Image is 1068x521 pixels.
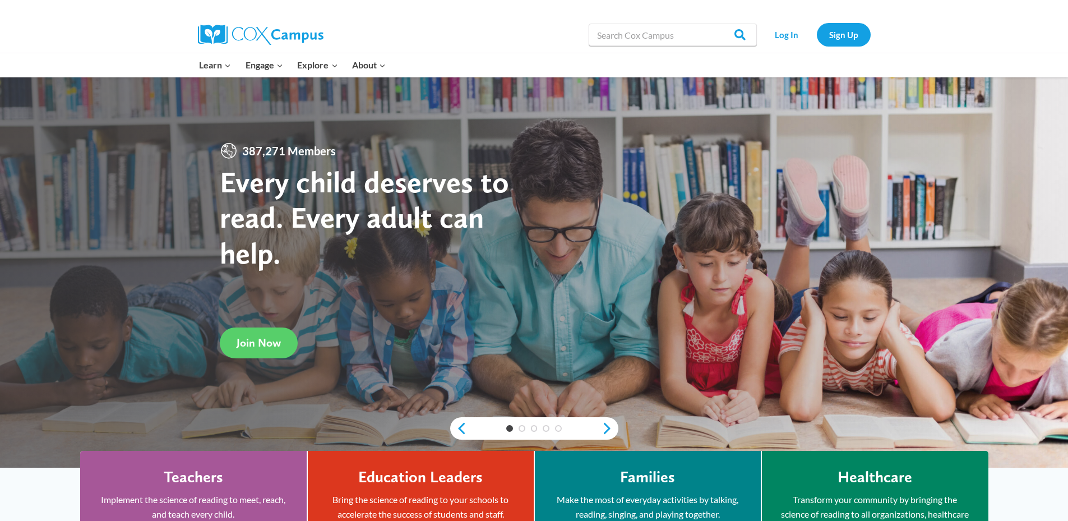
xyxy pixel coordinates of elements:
[552,492,744,521] p: Make the most of everyday activities by talking, reading, singing, and playing together.
[543,425,549,432] a: 4
[450,422,467,435] a: previous
[506,425,513,432] a: 1
[817,23,871,46] a: Sign Up
[164,468,223,487] h4: Teachers
[297,58,337,72] span: Explore
[199,58,231,72] span: Learn
[237,336,281,349] span: Join Now
[220,164,509,271] strong: Every child deserves to read. Every adult can help.
[352,58,386,72] span: About
[838,468,912,487] h4: Healthcare
[450,417,618,440] div: content slider buttons
[325,492,517,521] p: Bring the science of reading to your schools to accelerate the success of students and staff.
[220,328,298,358] a: Join Now
[238,142,340,160] span: 387,271 Members
[358,468,483,487] h4: Education Leaders
[192,53,393,77] nav: Primary Navigation
[620,468,675,487] h4: Families
[519,425,525,432] a: 2
[246,58,283,72] span: Engage
[531,425,538,432] a: 3
[97,492,290,521] p: Implement the science of reading to meet, reach, and teach every child.
[602,422,618,435] a: next
[762,23,871,46] nav: Secondary Navigation
[555,425,562,432] a: 5
[762,23,811,46] a: Log In
[589,24,757,46] input: Search Cox Campus
[198,25,323,45] img: Cox Campus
